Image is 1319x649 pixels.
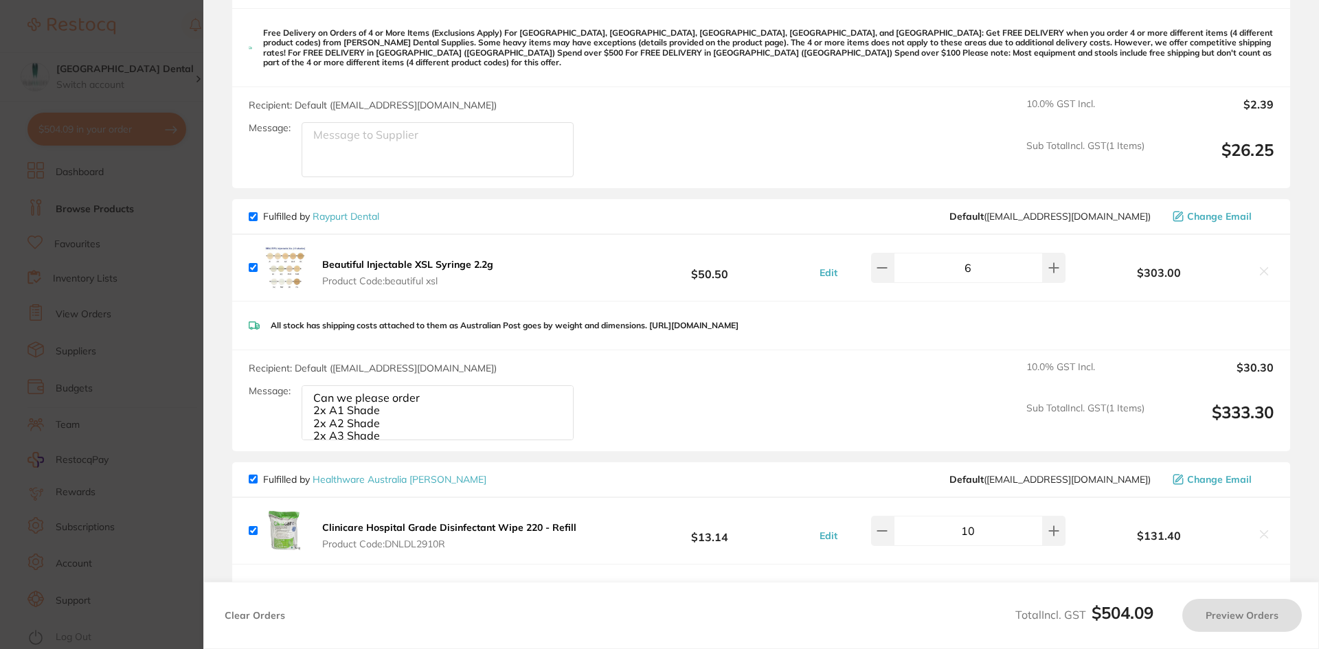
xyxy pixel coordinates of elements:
[1026,98,1145,128] span: 10.0 % GST Incl.
[1026,140,1145,178] span: Sub Total Incl. GST ( 1 Items)
[607,255,812,281] b: $50.50
[1155,402,1274,440] output: $333.30
[1187,474,1252,485] span: Change Email
[1069,266,1249,279] b: $303.00
[1169,210,1274,223] button: Change Email
[1187,211,1252,222] span: Change Email
[1169,473,1274,486] button: Change Email
[949,473,984,486] b: Default
[221,599,289,632] button: Clear Orders
[322,538,576,549] span: Product Code: DNLDL2910R
[271,321,739,330] p: All stock has shipping costs attached to them as Australian Post goes by weight and dimensions. [...
[249,99,497,111] span: Recipient: Default ( [EMAIL_ADDRESS][DOMAIN_NAME] )
[313,210,379,223] a: Raypurt Dental
[949,474,1151,485] span: info@healthwareaustralia.com.au
[1155,361,1274,391] output: $30.30
[949,211,1151,222] span: orders@raypurtdental.com.au
[322,521,576,534] b: Clinicare Hospital Grade Disinfectant Wipe 220 - Refill
[1069,530,1249,542] b: $131.40
[249,362,497,374] span: Recipient: Default ( [EMAIL_ADDRESS][DOMAIN_NAME] )
[1026,402,1145,440] span: Sub Total Incl. GST ( 1 Items)
[1155,140,1274,178] output: $26.25
[815,266,842,279] button: Edit
[263,28,1274,68] p: Free Delivery on Orders of 4 or More Items (Exclusions Apply) For [GEOGRAPHIC_DATA], [GEOGRAPHIC_...
[302,385,574,440] textarea: Can we please order 2x A1 Shade 2x A2 Shade 2x A3 Shade
[1015,608,1153,622] span: Total Incl. GST
[949,210,984,223] b: Default
[1182,599,1302,632] button: Preview Orders
[322,258,493,271] b: Beautiful Injectable XSL Syringe 2.2g
[263,509,307,553] img: ajV6MmVwOQ
[1092,602,1153,623] b: $504.09
[263,474,486,485] p: Fulfilled by
[249,122,291,134] label: Message:
[1026,361,1145,391] span: 10.0 % GST Incl.
[263,246,307,289] img: azg5OTJlOA
[322,275,493,286] span: Product Code: beautiful xsl
[313,473,486,486] a: Healthware Australia [PERSON_NAME]
[1155,98,1274,128] output: $2.39
[318,521,580,550] button: Clinicare Hospital Grade Disinfectant Wipe 220 - Refill Product Code:DNLDL2910R
[318,258,497,287] button: Beautiful Injectable XSL Syringe 2.2g Product Code:beautiful xsl
[815,530,842,542] button: Edit
[263,211,379,222] p: Fulfilled by
[607,519,812,544] b: $13.14
[249,385,291,397] label: Message:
